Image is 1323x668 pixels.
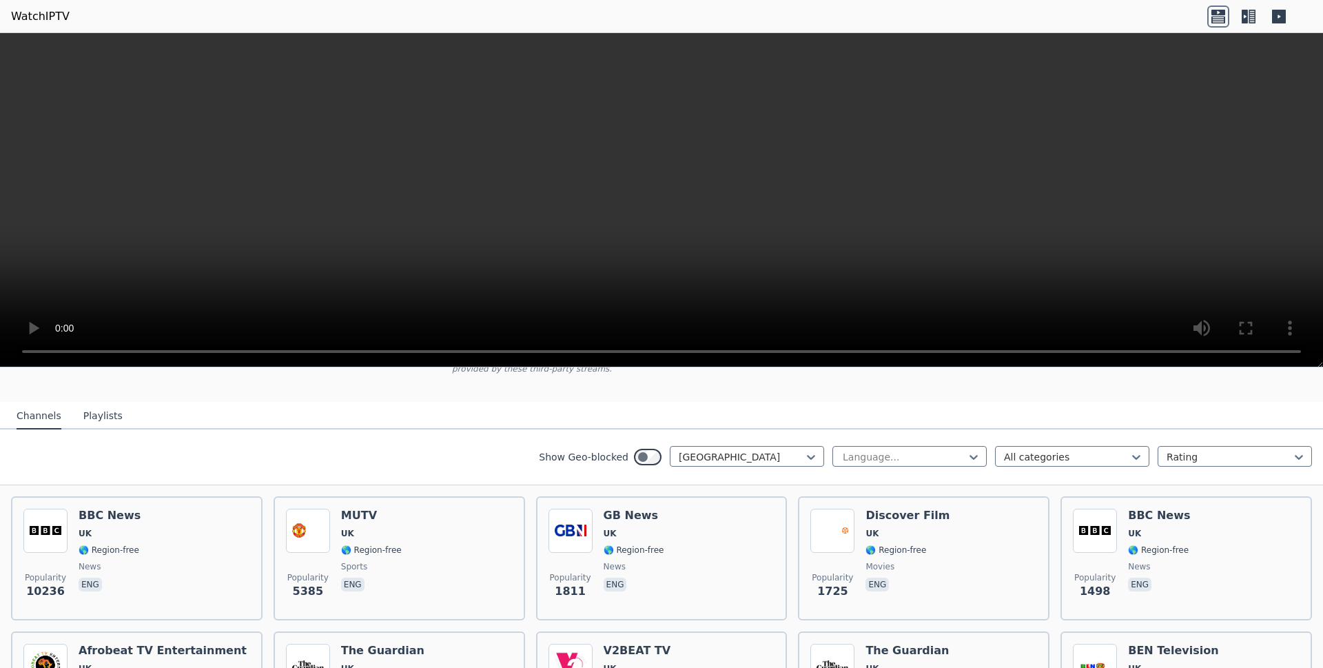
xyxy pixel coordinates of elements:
[604,644,671,658] h6: V2BEAT TV
[341,644,426,658] h6: The Guardian
[865,578,889,591] p: eng
[1074,572,1116,583] span: Popularity
[817,583,848,600] span: 1725
[555,583,586,600] span: 1811
[341,545,402,556] span: 🌎 Region-free
[865,561,894,572] span: movies
[1128,509,1190,523] h6: BBC News
[287,572,329,583] span: Popularity
[865,545,926,556] span: 🌎 Region-free
[604,578,627,591] p: eng
[25,572,66,583] span: Popularity
[23,509,68,553] img: BBC News
[11,8,70,25] a: WatchIPTV
[17,403,61,429] button: Channels
[865,528,879,539] span: UK
[83,403,123,429] button: Playlists
[604,545,664,556] span: 🌎 Region-free
[865,509,950,523] h6: Discover Film
[810,509,854,553] img: Discover Film
[79,561,101,572] span: news
[293,583,324,600] span: 5385
[79,545,139,556] span: 🌎 Region-free
[604,528,617,539] span: UK
[539,450,628,464] label: Show Geo-blocked
[341,509,402,523] h6: MUTV
[604,561,626,572] span: news
[1128,561,1150,572] span: news
[1128,578,1151,591] p: eng
[812,572,853,583] span: Popularity
[1080,583,1111,600] span: 1498
[548,509,593,553] img: GB News
[1128,545,1189,556] span: 🌎 Region-free
[1073,509,1117,553] img: BBC News
[79,528,92,539] span: UK
[1128,528,1141,539] span: UK
[341,528,354,539] span: UK
[79,578,102,591] p: eng
[79,509,141,523] h6: BBC News
[79,644,247,658] h6: Afrobeat TV Entertainment
[286,509,330,553] img: MUTV
[550,572,591,583] span: Popularity
[604,509,664,523] h6: GB News
[1128,644,1218,658] h6: BEN Television
[865,644,950,658] h6: The Guardian
[26,583,65,600] span: 10236
[341,561,367,572] span: sports
[341,578,365,591] p: eng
